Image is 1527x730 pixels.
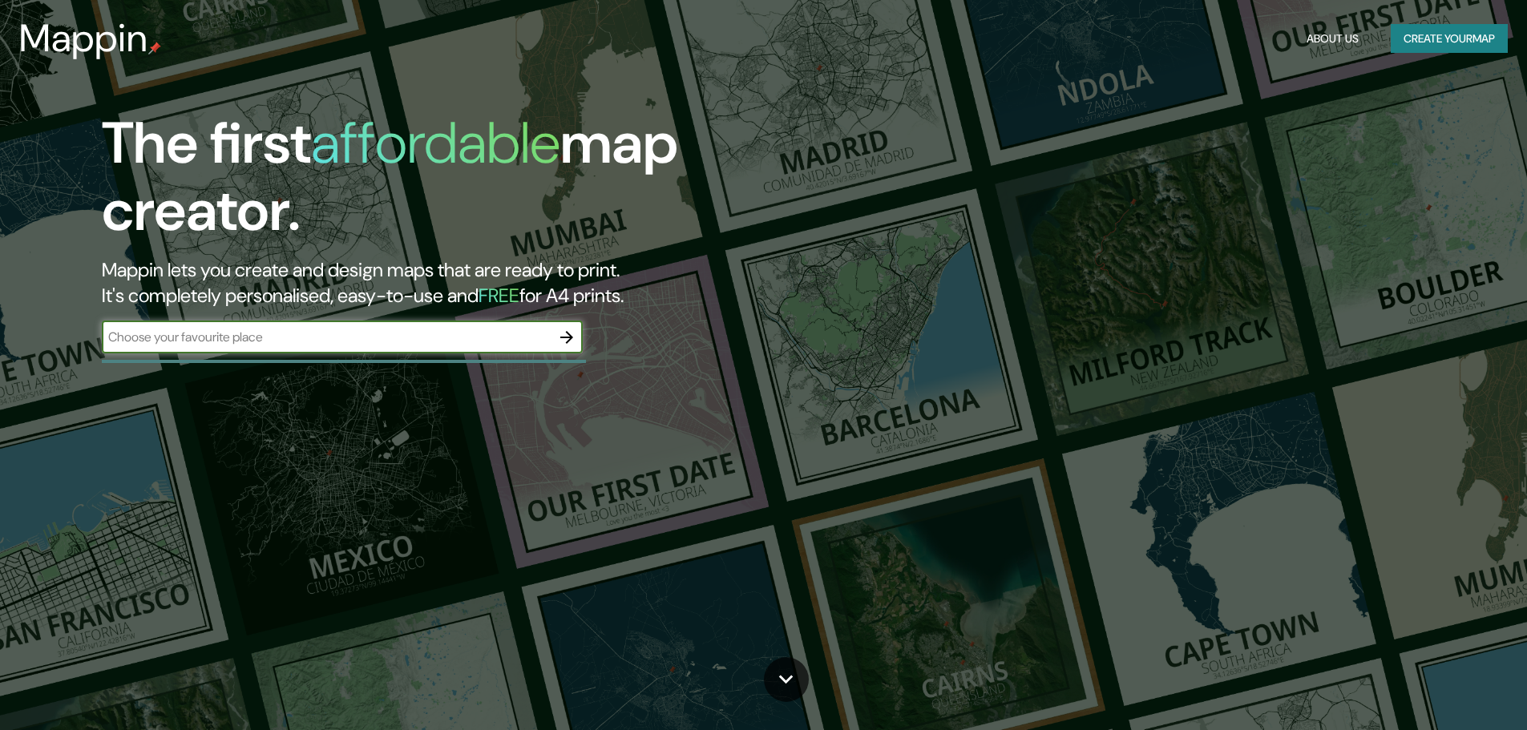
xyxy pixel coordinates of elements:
[19,16,148,61] h3: Mappin
[102,110,866,257] h1: The first map creator.
[479,283,519,308] h5: FREE
[311,106,560,180] h1: affordable
[148,42,161,54] img: mappin-pin
[102,257,866,309] h2: Mappin lets you create and design maps that are ready to print. It's completely personalised, eas...
[102,328,551,346] input: Choose your favourite place
[1300,24,1365,54] button: About Us
[1391,24,1508,54] button: Create yourmap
